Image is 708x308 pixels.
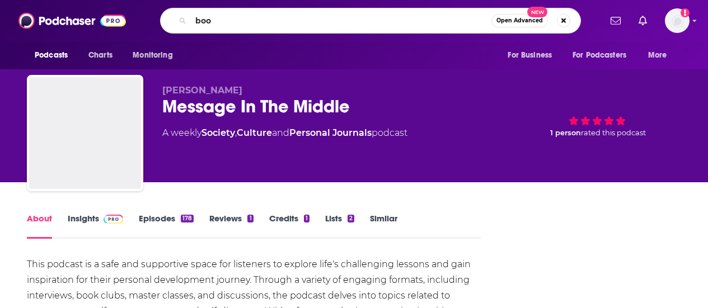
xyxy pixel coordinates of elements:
span: New [527,7,547,17]
button: Open AdvancedNew [491,14,548,27]
span: and [272,127,289,138]
button: Show profile menu [665,8,690,33]
span: Monitoring [133,48,172,63]
div: 2 [348,215,354,222]
a: Culture [237,127,272,138]
span: Logged in as sohi.kang [665,8,690,33]
button: open menu [500,45,566,66]
span: Charts [88,48,112,63]
div: 1 [304,215,310,222]
span: Open Advanced [496,18,543,23]
div: A weekly podcast [162,126,407,140]
a: Episodes178 [139,213,194,239]
img: User Profile [665,8,690,33]
svg: Add a profile image [681,8,690,17]
a: Similar [370,213,397,239]
span: , [235,127,237,138]
span: For Podcasters [573,48,626,63]
div: 1 personrated this podcast [513,85,681,154]
span: rated this podcast [581,129,646,137]
button: open menu [640,45,681,66]
span: Podcasts [35,48,68,63]
div: 178 [181,215,194,222]
span: [PERSON_NAME] [162,85,242,96]
a: Show notifications dropdown [634,11,651,30]
a: Reviews1 [209,213,253,239]
span: For Business [508,48,552,63]
button: open menu [27,45,82,66]
button: open menu [565,45,643,66]
a: InsightsPodchaser Pro [68,213,123,239]
button: open menu [125,45,187,66]
img: Podchaser Pro [104,215,123,224]
input: Search podcasts, credits, & more... [191,12,491,30]
a: Personal Journals [289,127,372,138]
a: About [27,213,52,239]
span: More [648,48,667,63]
a: Credits1 [269,213,310,239]
a: Society [201,127,235,138]
a: Show notifications dropdown [606,11,625,30]
div: 1 [247,215,253,222]
div: Search podcasts, credits, & more... [160,8,581,34]
a: Lists2 [325,213,354,239]
a: Charts [81,45,119,66]
img: Podchaser - Follow, Share and Rate Podcasts [18,10,126,31]
span: 1 person [550,129,581,137]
